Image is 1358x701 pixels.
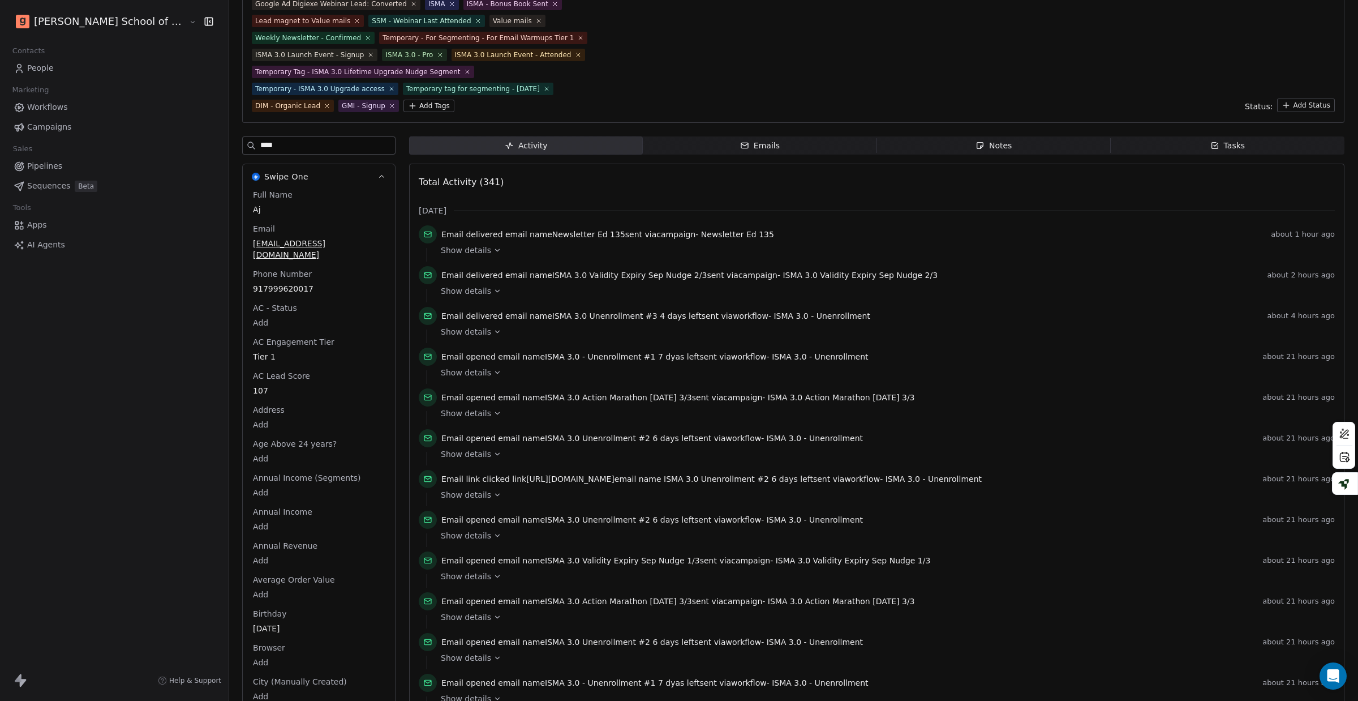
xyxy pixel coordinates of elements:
span: email name sent via workflow - [441,514,863,525]
span: email name sent via workflow - [441,351,868,362]
div: Notes [975,140,1012,152]
span: Show details [441,571,491,582]
span: ISMA 3.0 Unenrollment #2 6 days left [545,515,694,524]
span: Swipe One [264,171,308,182]
span: Browser [251,642,287,653]
span: Age Above 24 years? [251,438,339,450]
span: about 21 hours ago [1262,515,1335,524]
span: link email name sent via workflow - [441,473,982,485]
span: ISMA 3.0 Action Marathon [DATE] 3/3 [768,393,915,402]
div: DIM - Organic Lead [255,101,320,111]
span: Email opened [441,678,496,687]
span: ISMA 3.0 Action Marathon [DATE] 3/3 [768,597,915,606]
span: Add [253,317,385,328]
span: ISMA 3.0 Validity Expiry Sep Nudge 2/3 [783,271,938,280]
span: ISMA 3.0 Validity Expiry Sep Nudge 1/3 [776,556,931,565]
span: [EMAIL_ADDRESS][DOMAIN_NAME] [253,238,385,260]
span: Phone Number [251,268,314,280]
span: ISMA 3.0 Action Marathon [DATE] 3/3 [545,597,692,606]
span: AC Engagement Tier [251,336,337,348]
span: 917999620017 [253,283,385,294]
span: Show details [441,367,491,378]
span: [URL][DOMAIN_NAME] [526,475,614,484]
a: Show details [441,448,1327,460]
a: Show details [441,326,1327,337]
span: Show details [441,245,491,256]
span: Help & Support [169,676,221,685]
a: Show details [441,530,1327,541]
a: Workflows [9,98,219,117]
span: email name sent via campaign - [441,229,774,240]
span: Show details [441,612,491,623]
span: email name sent via workflow - [441,677,868,689]
span: Email opened [441,352,496,361]
span: City (Manually Created) [251,676,349,687]
a: Campaigns [9,118,219,136]
span: Email opened [441,638,496,647]
span: Total Activity (341) [419,177,504,187]
div: ISMA 3.0 Launch Event - Signup [255,50,364,60]
span: Campaigns [27,121,71,133]
span: Email [251,223,277,234]
span: Pipelines [27,160,62,172]
div: Tasks [1210,140,1245,152]
span: Email opened [441,393,496,402]
span: ISMA 3.0 Validity Expiry Sep Nudge 1/3 [545,556,700,565]
span: about 21 hours ago [1262,597,1335,606]
a: Show details [441,285,1327,297]
span: email name sent via campaign - [441,270,938,281]
span: about 21 hours ago [1262,475,1335,484]
div: Weekly Newsletter - Confirmed [255,33,361,43]
div: GMI - Signup [342,101,385,111]
span: ISMA 3.0 - Unenrollment [767,515,863,524]
span: Birthday [251,608,289,619]
span: ISMA 3.0 Unenrollment #2 6 days left [664,475,813,484]
span: Status: [1245,101,1273,112]
span: Aj [253,204,385,215]
span: [PERSON_NAME] School of Finance LLP [34,14,186,29]
span: Full Name [251,189,295,200]
span: email name sent via campaign - [441,555,930,566]
span: Annual Income [251,506,315,518]
span: AI Agents [27,239,65,251]
span: Average Order Value [251,574,337,585]
span: [DATE] [253,623,385,634]
span: ISMA 3.0 Unenrollment #3 4 days left [552,311,702,320]
span: Email delivered [441,311,502,320]
span: Beta [75,181,97,192]
a: Show details [441,408,1327,419]
a: Show details [441,612,1327,623]
span: ISMA 3.0 - Unenrollment #1 7 dyas left [545,352,699,361]
span: about 4 hours ago [1267,311,1335,320]
span: Add [253,453,385,464]
button: Add Tags [403,100,454,112]
span: People [27,62,54,74]
span: Email delivered [441,230,502,239]
span: about 2 hours ago [1267,271,1335,280]
a: Show details [441,571,1327,582]
span: Marketing [7,82,54,99]
a: Apps [9,216,219,234]
span: ISMA 3.0 - Unenrollment #1 7 dyas left [545,678,699,687]
span: ISMA 3.0 Unenrollment #2 6 days left [545,434,694,443]
div: Open Intercom Messenger [1320,662,1347,690]
span: Newsletter Ed 135 [701,230,774,239]
span: Tools [8,199,36,216]
span: Email opened [441,556,496,565]
span: Contacts [7,42,50,59]
a: AI Agents [9,236,219,254]
a: Show details [441,489,1327,501]
span: Email opened [441,597,496,606]
span: Add [253,487,385,498]
span: Show details [441,408,491,419]
span: ISMA 3.0 Action Marathon [DATE] 3/3 [545,393,692,402]
span: Sequences [27,180,70,192]
span: Workflows [27,101,68,113]
div: Temporary Tag - ISMA 3.0 Lifetime Upgrade Nudge Segment [255,67,461,77]
span: about 21 hours ago [1262,352,1335,361]
span: Show details [441,652,491,664]
span: ISMA 3.0 - Unenrollment [772,678,868,687]
span: Address [251,404,287,416]
span: ISMA 3.0 - Unenrollment [886,475,982,484]
div: Temporary - For Segmenting - For Email Warmups Tier 1 [383,33,574,43]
